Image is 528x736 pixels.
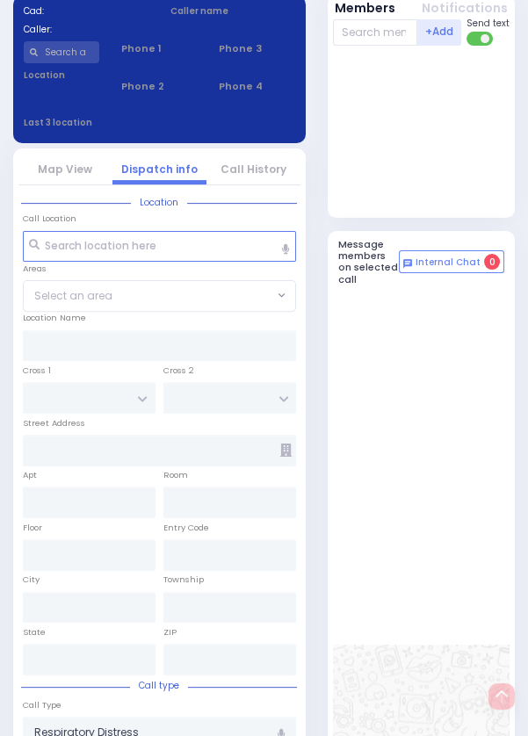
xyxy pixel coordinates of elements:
label: Cross 1 [23,364,51,377]
label: Last 3 location [24,116,159,129]
button: Internal Chat 0 [399,250,504,273]
h5: Message members on selected call [338,239,399,285]
label: Areas [23,263,47,275]
label: Entry Code [163,522,209,534]
label: Room [163,469,188,481]
span: Phone 3 [219,41,294,56]
span: 0 [484,254,500,270]
label: Caller name [170,4,295,18]
span: Select an area [34,288,112,304]
span: Phone 2 [121,79,197,94]
input: Search member [333,19,417,46]
span: Internal Chat [416,256,481,269]
label: Cad: [24,4,148,18]
span: Location [131,196,187,209]
label: Apt [23,469,37,481]
label: City [23,574,40,586]
input: Search a contact [24,41,99,63]
span: Phone 4 [219,79,294,94]
label: ZIP [163,626,177,639]
a: Dispatch info [121,162,198,177]
input: Search location here [23,231,297,263]
span: Phone 1 [121,41,197,56]
span: Send text [467,17,510,30]
button: +Add [417,19,461,46]
label: Location Name [23,312,86,324]
span: Call type [130,679,188,692]
label: Location [24,69,99,82]
label: Turn off text [467,30,495,47]
label: Township [163,574,204,586]
img: comment-alt.png [403,259,412,268]
label: Call Type [23,699,61,711]
label: Call Location [23,213,76,225]
label: Floor [23,522,42,534]
a: Call History [221,162,286,177]
span: Other building occupants [280,444,292,457]
a: Map View [38,162,92,177]
label: State [23,626,46,639]
label: Street Address [23,417,85,429]
label: Caller: [24,23,148,36]
label: Cross 2 [163,364,194,377]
